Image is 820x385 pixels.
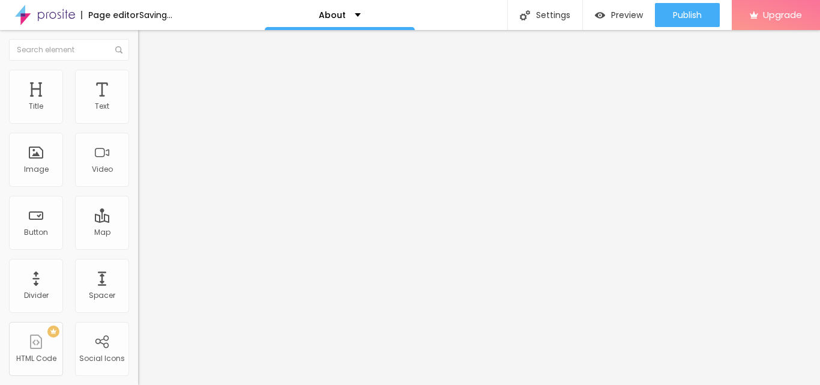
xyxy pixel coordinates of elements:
[138,30,820,385] iframe: Editor
[94,228,110,237] div: Map
[595,10,605,20] img: view-1.svg
[29,102,43,111] div: Title
[16,354,56,363] div: HTML Code
[611,10,643,20] span: Preview
[655,3,720,27] button: Publish
[89,291,115,300] div: Spacer
[9,39,129,61] input: Search element
[139,11,172,19] div: Saving...
[95,102,109,111] div: Text
[520,10,530,20] img: Icone
[583,3,655,27] button: Preview
[673,10,702,20] span: Publish
[79,354,125,363] div: Social Icons
[24,165,49,174] div: Image
[92,165,113,174] div: Video
[81,11,139,19] div: Page editor
[24,228,48,237] div: Button
[319,11,346,19] p: About
[115,46,122,53] img: Icone
[24,291,49,300] div: Divider
[763,10,802,20] span: Upgrade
